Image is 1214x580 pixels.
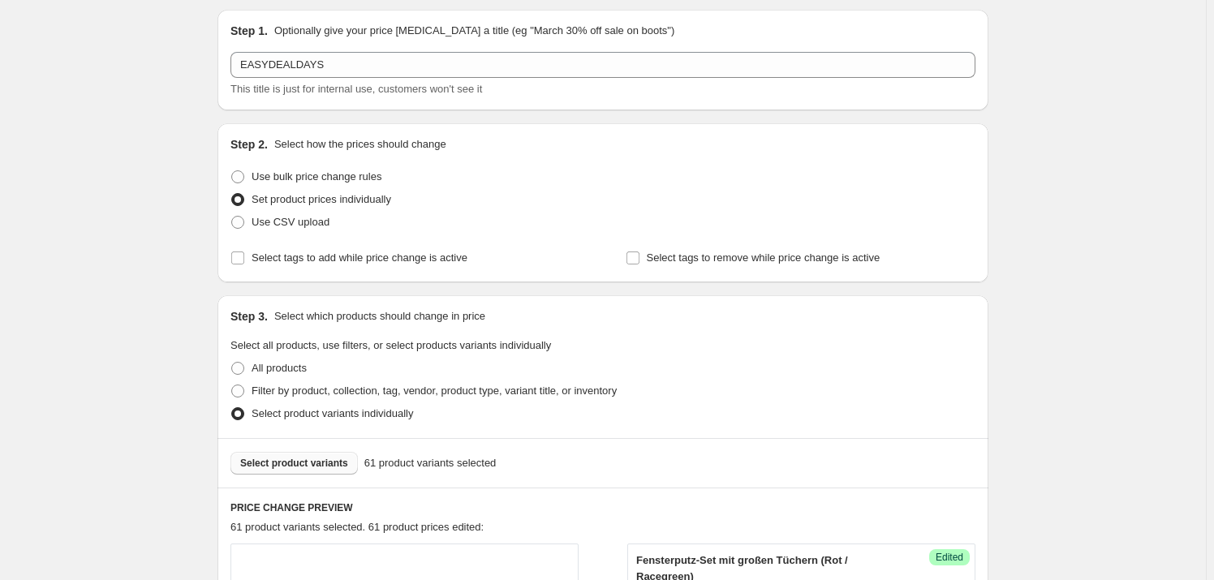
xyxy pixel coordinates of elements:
[252,251,467,264] span: Select tags to add while price change is active
[230,52,975,78] input: 30% off holiday sale
[230,83,482,95] span: This title is just for internal use, customers won't see it
[647,251,880,264] span: Select tags to remove while price change is active
[230,308,268,324] h2: Step 3.
[936,551,963,564] span: Edited
[230,136,268,153] h2: Step 2.
[274,308,485,324] p: Select which products should change in price
[364,455,497,471] span: 61 product variants selected
[230,501,975,514] h6: PRICE CHANGE PREVIEW
[230,339,551,351] span: Select all products, use filters, or select products variants individually
[274,136,446,153] p: Select how the prices should change
[252,216,329,228] span: Use CSV upload
[230,521,484,533] span: 61 product variants selected. 61 product prices edited:
[252,362,307,374] span: All products
[252,407,413,419] span: Select product variants individually
[274,23,674,39] p: Optionally give your price [MEDICAL_DATA] a title (eg "March 30% off sale on boots")
[252,193,391,205] span: Set product prices individually
[252,385,617,397] span: Filter by product, collection, tag, vendor, product type, variant title, or inventory
[230,452,358,475] button: Select product variants
[252,170,381,183] span: Use bulk price change rules
[230,23,268,39] h2: Step 1.
[240,457,348,470] span: Select product variants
